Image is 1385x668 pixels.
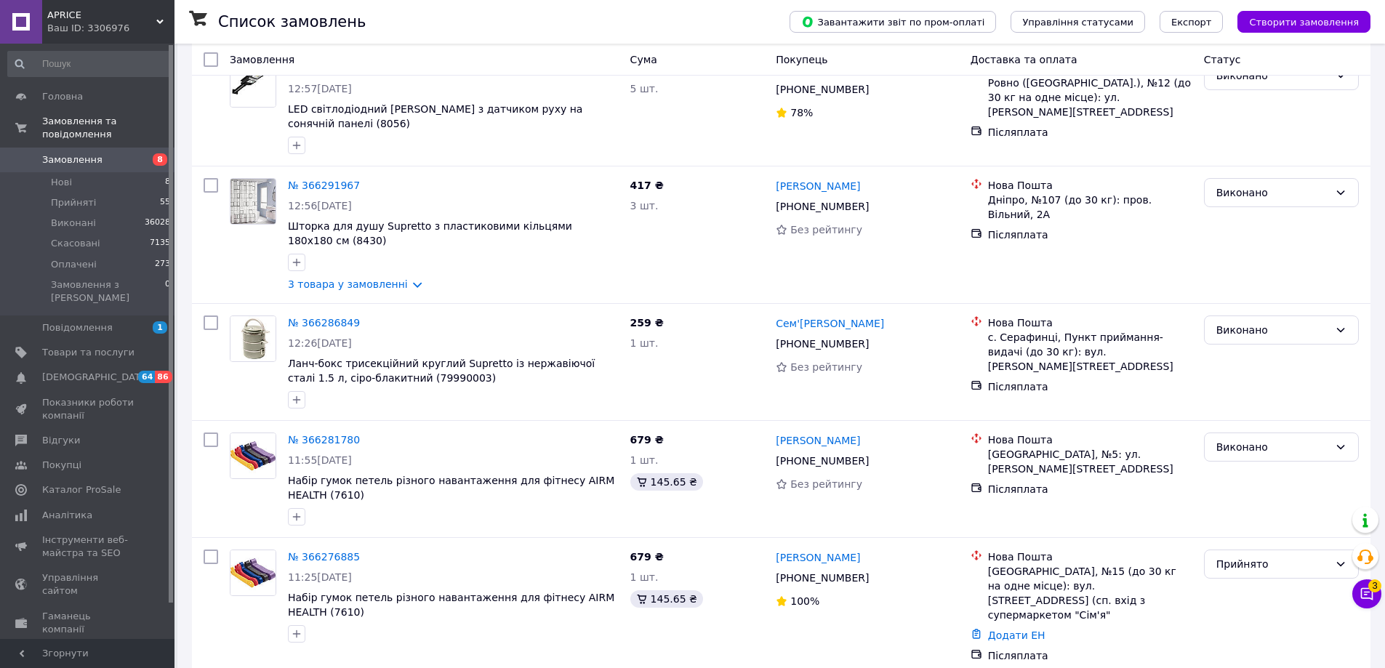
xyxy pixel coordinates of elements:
[1216,556,1329,572] div: Прийнято
[7,51,172,77] input: Пошук
[971,54,1077,65] span: Доставка та оплата
[988,432,1192,447] div: Нова Пошта
[630,180,664,191] span: 417 ₴
[288,220,572,246] a: Шторка для душу Supretto з пластиковими кільцями 180х180 см (8430)
[776,550,860,565] a: [PERSON_NAME]
[42,483,121,496] span: Каталог ProSale
[776,179,860,193] a: [PERSON_NAME]
[1368,579,1381,592] span: 3
[630,337,659,349] span: 1 шт.
[773,79,872,100] div: [PHONE_NUMBER]
[801,15,984,28] span: Завантажити звіт по пром-оплаті
[288,551,360,563] a: № 366276885
[288,180,360,191] a: № 366291967
[1216,68,1329,84] div: Виконано
[288,475,614,501] a: Набір гумок петель різного навантаження для фітнесу AIRM HEALTH (7610)
[776,316,884,331] a: Сем'[PERSON_NAME]
[776,433,860,448] a: [PERSON_NAME]
[230,54,294,65] span: Замовлення
[790,595,819,607] span: 100%
[988,193,1192,222] div: Дніпро, №107 (до 30 кг): пров. Вільний, 2А
[1171,17,1212,28] span: Експорт
[1249,17,1359,28] span: Створити замовлення
[288,358,595,384] a: Ланч-бокс трисекційний круглий Supretto із нержавіючої сталі 1.5 л, сіро-блакитний (79990003)
[51,258,97,271] span: Оплачені
[790,11,996,33] button: Завантажити звіт по пром-оплаті
[630,473,703,491] div: 145.65 ₴
[988,629,1045,641] a: Додати ЕН
[288,200,352,212] span: 12:56[DATE]
[230,178,276,225] a: Фото товару
[42,534,135,560] span: Інструменти веб-майстра та SEO
[288,592,614,618] a: Набір гумок петель різного навантаження для фітнесу AIRM HEALTH (7610)
[160,196,170,209] span: 55
[790,361,862,373] span: Без рейтингу
[288,103,582,129] a: LED світлодіодний [PERSON_NAME] з датчиком руху на сонячній панелі (8056)
[1352,579,1381,608] button: Чат з покупцем3
[288,454,352,466] span: 11:55[DATE]
[773,568,872,588] div: [PHONE_NUMBER]
[42,371,150,384] span: [DEMOGRAPHIC_DATA]
[42,115,174,141] span: Замовлення та повідомлення
[42,396,135,422] span: Показники роботи компанії
[1223,15,1370,27] a: Створити замовлення
[145,217,170,230] span: 36028
[288,434,360,446] a: № 366281780
[773,196,872,217] div: [PHONE_NUMBER]
[155,258,170,271] span: 273
[988,76,1192,119] div: Ровно ([GEOGRAPHIC_DATA].), №12 (до 30 кг на одне місце): ул. [PERSON_NAME][STREET_ADDRESS]
[42,321,113,334] span: Повідомлення
[51,196,96,209] span: Прийняті
[790,107,813,118] span: 78%
[773,451,872,471] div: [PHONE_NUMBER]
[288,278,408,290] a: 3 товара у замовленні
[150,237,170,250] span: 7135
[1204,54,1241,65] span: Статус
[230,550,276,595] img: Фото товару
[153,153,167,166] span: 8
[773,334,872,354] div: [PHONE_NUMBER]
[138,371,155,383] span: 64
[230,179,276,224] img: Фото товару
[51,237,100,250] span: Скасовані
[1160,11,1224,33] button: Експорт
[153,321,167,334] span: 1
[988,228,1192,242] div: Післяплата
[51,176,72,189] span: Нові
[988,482,1192,496] div: Післяплата
[165,278,170,305] span: 0
[42,610,135,636] span: Гаманець компанії
[230,550,276,596] a: Фото товару
[51,217,96,230] span: Виконані
[230,433,276,478] img: Фото товару
[42,346,135,359] span: Товари та послуги
[230,315,276,362] a: Фото товару
[1216,322,1329,338] div: Виконано
[988,379,1192,394] div: Післяплата
[630,54,657,65] span: Cума
[288,337,352,349] span: 12:26[DATE]
[1216,185,1329,201] div: Виконано
[218,13,366,31] h1: Список замовлень
[230,62,276,107] img: Фото товару
[988,178,1192,193] div: Нова Пошта
[42,153,103,166] span: Замовлення
[988,648,1192,663] div: Післяплата
[776,54,827,65] span: Покупець
[630,83,659,94] span: 5 шт.
[988,564,1192,622] div: [GEOGRAPHIC_DATA], №15 (до 30 кг на одне місце): вул. [STREET_ADDRESS] (сп. вхід з супермаркетом ...
[51,278,165,305] span: Замовлення з [PERSON_NAME]
[630,200,659,212] span: 3 шт.
[42,459,81,472] span: Покупці
[1237,11,1370,33] button: Створити замовлення
[42,571,135,597] span: Управління сайтом
[630,590,703,608] div: 145.65 ₴
[790,224,862,236] span: Без рейтингу
[790,478,862,490] span: Без рейтингу
[165,176,170,189] span: 8
[630,571,659,583] span: 1 шт.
